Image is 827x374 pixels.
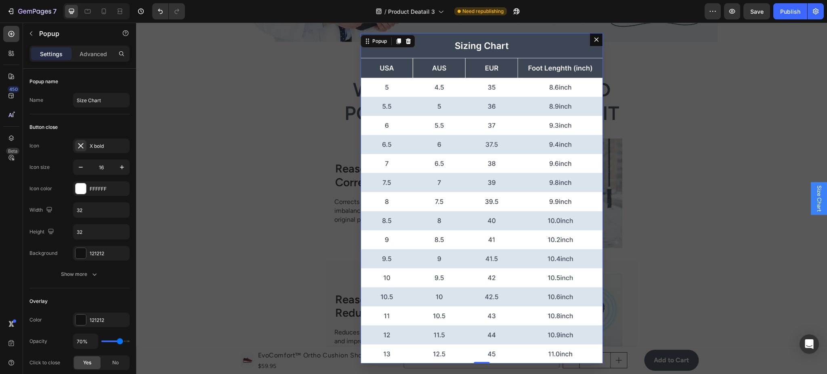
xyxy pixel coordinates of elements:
[743,3,770,19] button: Save
[80,50,107,58] p: Advanced
[29,164,50,171] div: Icon size
[73,334,98,349] input: Auto
[112,359,119,366] span: No
[73,225,129,239] input: Auto
[29,185,52,192] div: Icon color
[29,227,56,237] div: Height
[235,15,252,22] div: Popup
[39,29,108,38] p: Popup
[29,316,42,324] div: Color
[780,7,800,16] div: Publish
[53,6,57,16] p: 7
[29,78,58,85] div: Popup name
[679,163,687,189] span: Size Chart
[800,334,819,354] div: Open Intercom Messenger
[29,97,43,104] div: Name
[3,3,60,19] button: 7
[61,270,99,278] div: Show more
[90,143,128,150] div: X bold
[73,203,129,217] input: Auto
[90,317,128,324] div: 121212
[29,359,60,366] div: Click to close
[384,7,386,16] span: /
[73,93,130,107] input: E.g. New popup
[388,7,435,16] span: Product Deatail 3
[225,11,467,341] div: Dialog content
[29,338,47,345] div: Opacity
[750,8,764,15] span: Save
[29,267,130,282] button: Show more
[90,250,128,257] div: 121212
[40,50,63,58] p: Settings
[29,142,39,149] div: Icon
[29,250,57,257] div: Background
[225,11,467,341] div: Dialog body
[29,298,48,305] div: Overlay
[90,185,128,193] div: FFFFFF
[29,205,54,216] div: Width
[8,86,19,92] div: 450
[136,23,827,374] iframe: Design area
[152,3,185,19] div: Undo/Redo
[462,8,504,15] span: Need republishing
[6,148,19,154] div: Beta
[29,124,58,131] div: Button close
[83,359,91,366] span: Yes
[773,3,807,19] button: Publish
[225,11,467,341] img: gempages_579492319821038385-bcab95a4-1449-422c-aff5-77b3e38a36d8.png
